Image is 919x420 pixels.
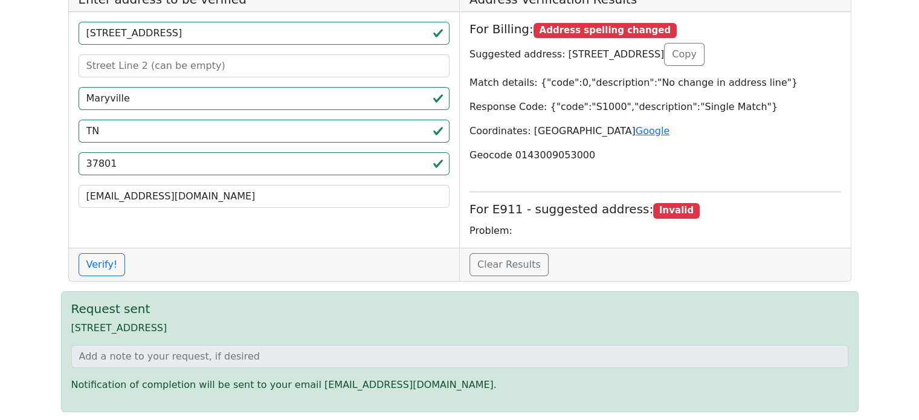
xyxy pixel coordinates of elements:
[79,87,450,110] input: City
[469,76,841,90] p: Match details: {"code":0,"description":"No change in address line"}
[469,202,841,218] h5: For E911 - suggested address:
[79,152,450,175] input: ZIP code 5 or 5+4
[469,22,841,38] h5: For Billing:
[71,378,848,392] p: Notification of completion will be sent to your email [EMAIL_ADDRESS][DOMAIN_NAME].
[636,125,669,137] a: Google
[79,120,450,143] input: 2-Letter State
[469,148,841,163] p: Geocode 0143009053000
[71,345,848,368] input: Add a note to your request, if desired
[79,253,126,276] button: Verify!
[469,100,841,114] p: Response Code: {"code":"S1000","description":"Single Match"}
[71,321,848,335] p: [STREET_ADDRESS]
[79,185,450,208] input: Your Email
[469,224,841,238] p: Problem:
[469,253,549,276] a: Clear Results
[469,43,841,66] p: Suggested address: [STREET_ADDRESS]
[79,22,450,45] input: Street Line 1
[653,203,700,219] span: Invalid
[79,54,450,77] input: Street Line 2 (can be empty)
[534,23,677,39] span: Address spelling changed
[469,124,841,138] p: Coordinates: [GEOGRAPHIC_DATA]
[664,43,705,66] button: Copy
[71,302,150,316] span: Request sent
